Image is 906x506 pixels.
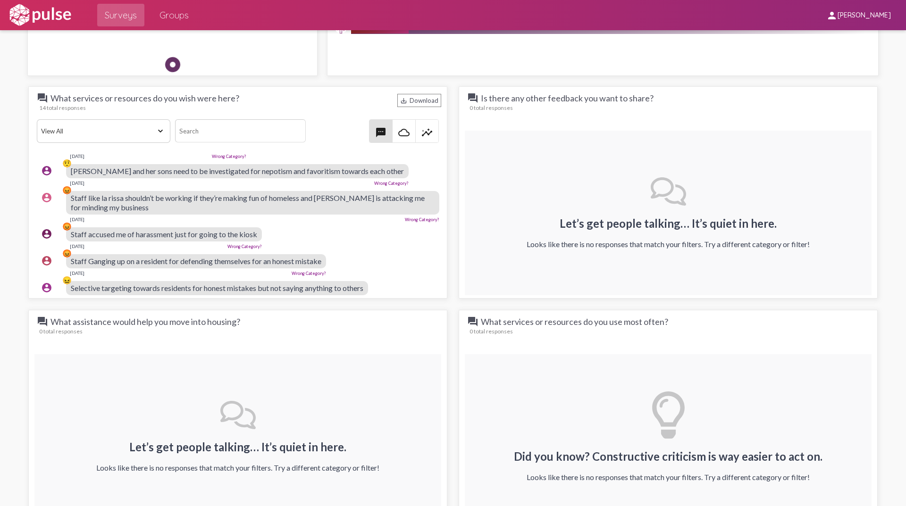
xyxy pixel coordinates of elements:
[71,193,425,212] span: Staff like la rissa shouldn’t be working if they’re making fun of homeless and [PERSON_NAME] is a...
[514,449,822,463] h2: Did you know? Constructive criticism is way easier to act on.
[70,180,84,186] div: [DATE]
[41,282,52,293] mat-icon: account_circle
[37,316,240,327] span: What assistance would help you move into housing?
[105,7,137,24] span: Surveys
[374,181,409,186] a: Wrong Category?
[96,440,379,454] h2: Let’s get people talking… It’s quiet in here.
[175,119,305,142] input: Search
[62,185,72,195] div: 😡
[227,244,262,249] a: Wrong Category?
[819,6,898,24] button: [PERSON_NAME]
[152,4,196,26] a: Groups
[62,158,72,168] div: 🤨
[651,177,686,206] img: svg+xml;base64,PHN2ZyB4bWxucz0iaHR0cDovL3d3dy53My5vcmcvMjAwMC9zdmciIHZpZXdCb3g9IjAgMCA2NDAgNTEyIj...
[41,165,52,176] mat-icon: account_circle
[398,127,410,138] mat-icon: cloud_queue
[375,127,386,138] mat-icon: textsms
[62,222,72,231] div: 😡
[838,11,891,20] span: [PERSON_NAME]
[470,104,872,111] div: 0 total responses
[70,216,84,222] div: [DATE]
[71,166,404,175] span: [PERSON_NAME] and her sons need to be investigated for nepotism and favoritism towards each other
[397,94,441,107] div: Download
[70,243,84,249] div: [DATE]
[96,463,379,472] div: Looks like there is no responses that match your filters. Try a different category or filter!
[405,217,439,222] a: Wrong Category?
[400,97,407,104] mat-icon: Download
[37,92,48,104] mat-icon: question_answer
[41,228,52,240] mat-icon: account_circle
[467,92,478,104] mat-icon: question_answer
[70,270,84,276] div: [DATE]
[514,473,822,481] div: Looks like there is no responses that match your filters. Try a different category or filter!
[527,216,810,230] h2: Let’s get people talking… It’s quiet in here.
[37,92,239,104] span: What services or resources do you wish were here?
[39,328,441,335] div: 0 total responses
[292,271,326,276] a: Wrong Category?
[8,3,73,27] img: white-logo.svg
[159,7,189,24] span: Groups
[220,401,256,429] img: svg+xml;base64,PHN2ZyB4bWxucz0iaHR0cDovL3d3dy53My5vcmcvMjAwMC9zdmciIHZpZXdCb3g9IjAgMCA2NDAgNTEyIj...
[470,328,872,335] div: 0 total responses
[71,230,257,239] span: Staff accused me of harassment just for going to the kiosk
[527,240,810,249] div: Looks like there is no responses that match your filters. Try a different category or filter!
[71,257,321,265] span: Staff Ganging up on a resident for defending themselves for an honest mistake
[41,192,52,203] mat-icon: account_circle
[826,10,838,21] mat-icon: person
[70,153,84,159] div: [DATE]
[62,275,72,285] div: 😖
[212,154,246,159] a: Wrong Category?
[467,316,668,327] span: What services or resources do you use most often?
[71,283,363,292] span: Selective targeting towards residents for honest mistakes but not saying anything to others
[37,316,48,327] mat-icon: question_answer
[467,316,478,327] mat-icon: question_answer
[62,249,72,258] div: 😡
[97,4,144,26] a: Surveys
[467,92,654,104] span: Is there any other feedback you want to share?
[651,391,686,439] img: svg+xml;base64,PHN2ZyB4bWxucz0iaHR0cDovL3d3dy53My5vcmcvMjAwMC9zdmciIHZpZXdCb3g9IjAgMCAzODQgNTEyIj...
[39,104,441,111] div: 14 total responses
[41,255,52,266] mat-icon: account_circle
[421,127,433,138] mat-icon: insights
